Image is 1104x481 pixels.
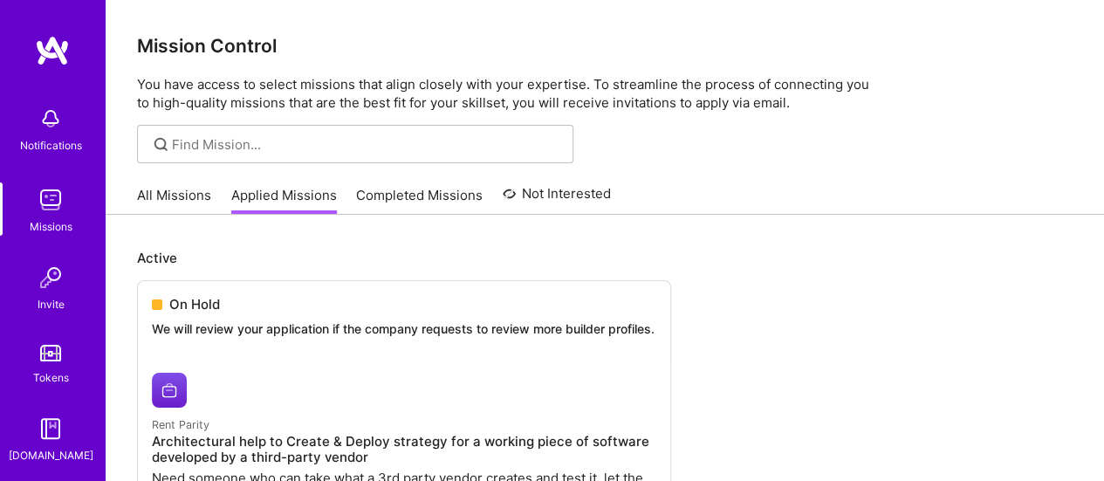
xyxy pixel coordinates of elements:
[503,183,612,215] a: Not Interested
[137,249,1073,267] p: Active
[40,345,61,361] img: tokens
[137,186,211,215] a: All Missions
[33,411,68,446] img: guide book
[169,295,220,313] span: On Hold
[33,101,68,136] img: bell
[152,434,656,465] h4: Architectural help to Create & Deploy strategy for a working piece of software developed by a thi...
[152,373,187,408] img: Rent Parity company logo
[152,320,656,338] p: We will review your application if the company requests to review more builder profiles.
[9,446,93,464] div: [DOMAIN_NAME]
[151,134,171,155] i: icon SearchGrey
[33,260,68,295] img: Invite
[137,35,1073,57] h3: Mission Control
[33,182,68,217] img: teamwork
[30,217,72,236] div: Missions
[137,75,1073,112] p: You have access to select missions that align closely with your expertise. To streamline the proc...
[152,418,209,431] small: Rent Parity
[231,186,337,215] a: Applied Missions
[33,368,69,387] div: Tokens
[38,295,65,313] div: Invite
[20,136,82,155] div: Notifications
[356,186,483,215] a: Completed Missions
[35,35,70,66] img: logo
[172,135,560,154] input: Find Mission...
